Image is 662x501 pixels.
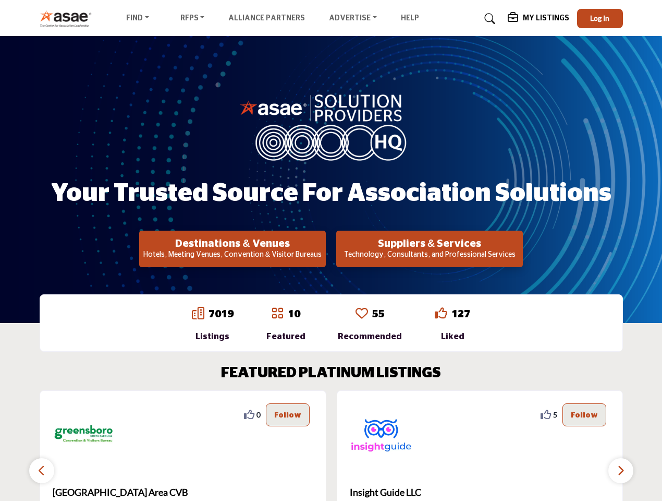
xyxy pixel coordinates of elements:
[350,485,610,499] span: Insight Guide LLC
[228,15,305,22] a: Alliance Partners
[240,92,422,161] img: image
[474,10,502,27] a: Search
[173,11,212,26] a: RFPs
[209,309,234,319] a: 7019
[53,485,313,499] span: [GEOGRAPHIC_DATA] Area CVB
[562,403,606,426] button: Follow
[338,330,402,343] div: Recommended
[577,9,623,28] button: Log In
[339,237,520,250] h2: Suppliers & Services
[142,250,323,260] p: Hotels, Meeting Venues, Convention & Visitor Bureaus
[508,13,569,25] div: My Listings
[40,10,97,27] img: Site Logo
[553,409,557,420] span: 5
[372,309,385,319] a: 55
[523,14,569,23] h5: My Listings
[266,403,310,426] button: Follow
[571,409,598,421] p: Follow
[221,365,441,383] h2: FEATURED PLATINUM LISTINGS
[51,177,611,210] h1: Your Trusted Source for Association Solutions
[271,307,284,321] a: Go to Featured
[142,237,323,250] h2: Destinations & Venues
[266,330,305,343] div: Featured
[336,231,523,267] button: Suppliers & Services Technology, Consultants, and Professional Services
[401,15,419,22] a: Help
[192,330,234,343] div: Listings
[451,309,470,319] a: 127
[322,11,384,26] a: Advertise
[139,231,326,267] button: Destinations & Venues Hotels, Meeting Venues, Convention & Visitor Bureaus
[435,307,447,319] i: Go to Liked
[435,330,470,343] div: Liked
[119,11,156,26] a: Find
[274,409,301,421] p: Follow
[53,403,115,466] img: Greensboro Area CVB
[350,403,412,466] img: Insight Guide LLC
[256,409,261,420] span: 0
[590,14,609,22] span: Log In
[339,250,520,260] p: Technology, Consultants, and Professional Services
[355,307,368,321] a: Go to Recommended
[288,309,300,319] a: 10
